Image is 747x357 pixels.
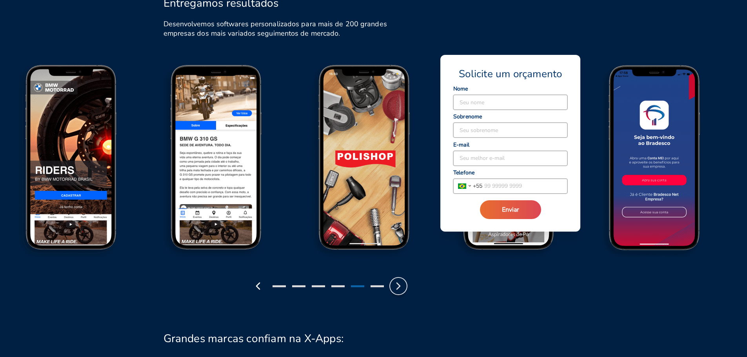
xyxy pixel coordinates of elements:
[459,67,562,81] span: Solicite um orçamento
[480,200,541,219] button: Enviar
[473,182,482,190] span: + 55
[453,123,567,138] input: Seu sobrenome
[164,19,394,38] h6: Desenvolvemos softwares personalizados para mais de 200 grandes empresas dos mais variados seguim...
[146,63,292,265] img: BMW Screen 2
[502,205,519,214] span: Enviar
[453,95,567,110] input: Seu nome
[482,179,567,194] input: 99 99999 9999
[583,63,729,265] img: Bradesco Screen 1
[292,63,438,265] img: Polishop Screen 1
[438,63,583,265] img: Polishop Screen 2
[453,151,567,166] input: Seu melhor e-mail
[164,332,344,345] h2: Grandes marcas confiam na X-Apps:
